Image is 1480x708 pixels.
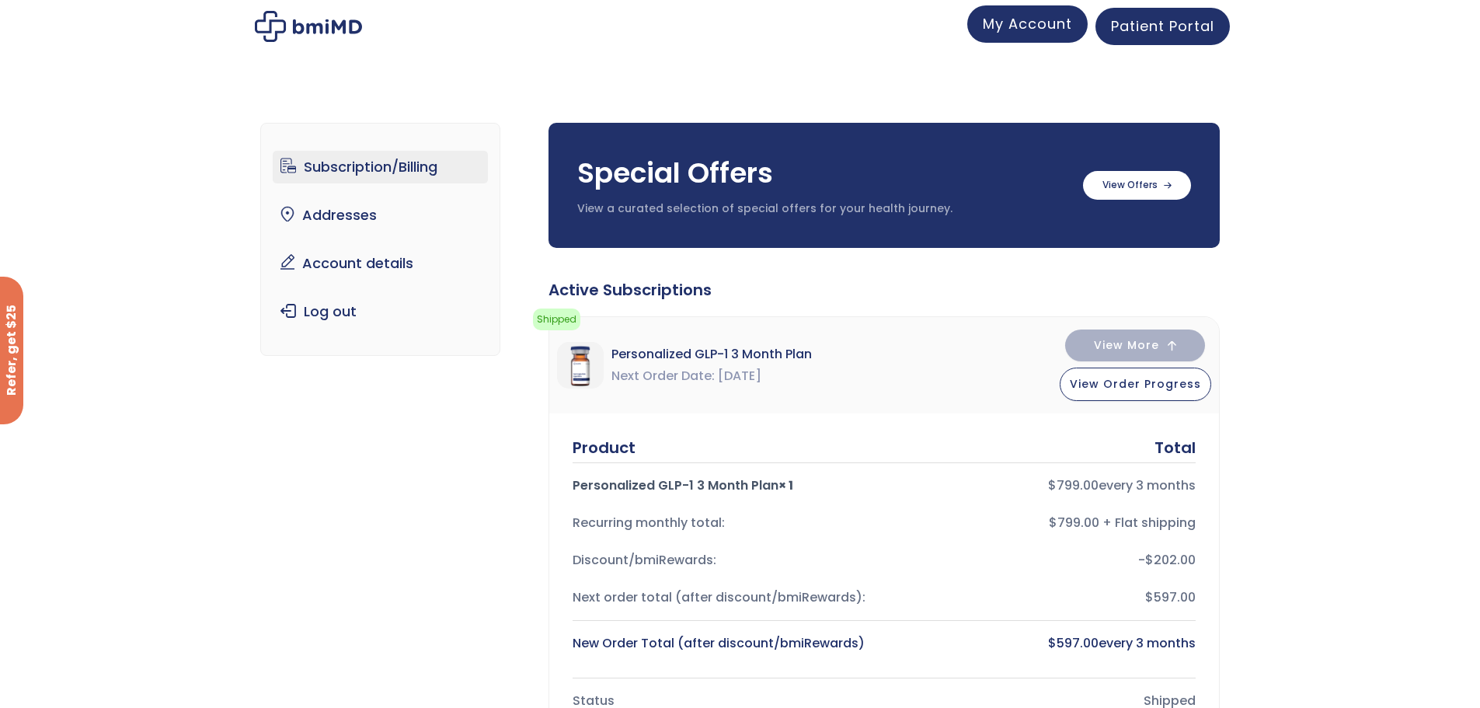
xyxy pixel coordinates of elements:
[1048,634,1057,652] span: $
[273,295,488,328] a: Log out
[1048,634,1099,652] bdi: 597.00
[1145,551,1196,569] span: 202.00
[1154,437,1196,459] div: Total
[897,512,1196,534] div: $799.00 + Flat shipping
[573,437,636,459] div: Product
[897,475,1196,497] div: every 3 months
[577,154,1067,193] h3: Special Offers
[548,279,1220,301] div: Active Subscriptions
[273,199,488,232] a: Addresses
[897,549,1196,571] div: -
[718,365,761,387] span: [DATE]
[778,476,793,494] strong: × 1
[1065,330,1205,361] button: View More
[1070,376,1201,392] span: View Order Progress
[573,512,872,534] div: Recurring monthly total:
[1145,551,1154,569] span: $
[1095,8,1230,45] a: Patient Portal
[611,365,715,387] span: Next Order Date
[1060,368,1211,401] button: View Order Progress
[897,633,1196,654] div: every 3 months
[255,11,362,42] img: My account
[573,475,872,497] div: Personalized GLP-1 3 Month Plan
[752,319,778,335] a: here
[897,587,1196,609] div: $597.00
[573,633,872,654] div: New Order Total (after discount/bmiRewards)
[573,587,872,609] div: Next order total (after discount/bmiRewards):
[1094,340,1159,351] span: View More
[273,247,488,280] a: Account details
[983,14,1072,33] span: My Account
[967,5,1088,43] a: My Account
[1111,16,1214,36] span: Patient Portal
[260,123,500,356] nav: Account pages
[1048,476,1099,494] bdi: 799.00
[573,549,872,571] div: Discount/bmiRewards:
[611,344,812,365] span: Personalized GLP-1 3 Month Plan
[577,201,1067,217] p: View a curated selection of special offers for your health journey.
[1048,476,1057,494] span: $
[273,151,488,183] a: Subscription/Billing
[533,309,580,330] span: Shipped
